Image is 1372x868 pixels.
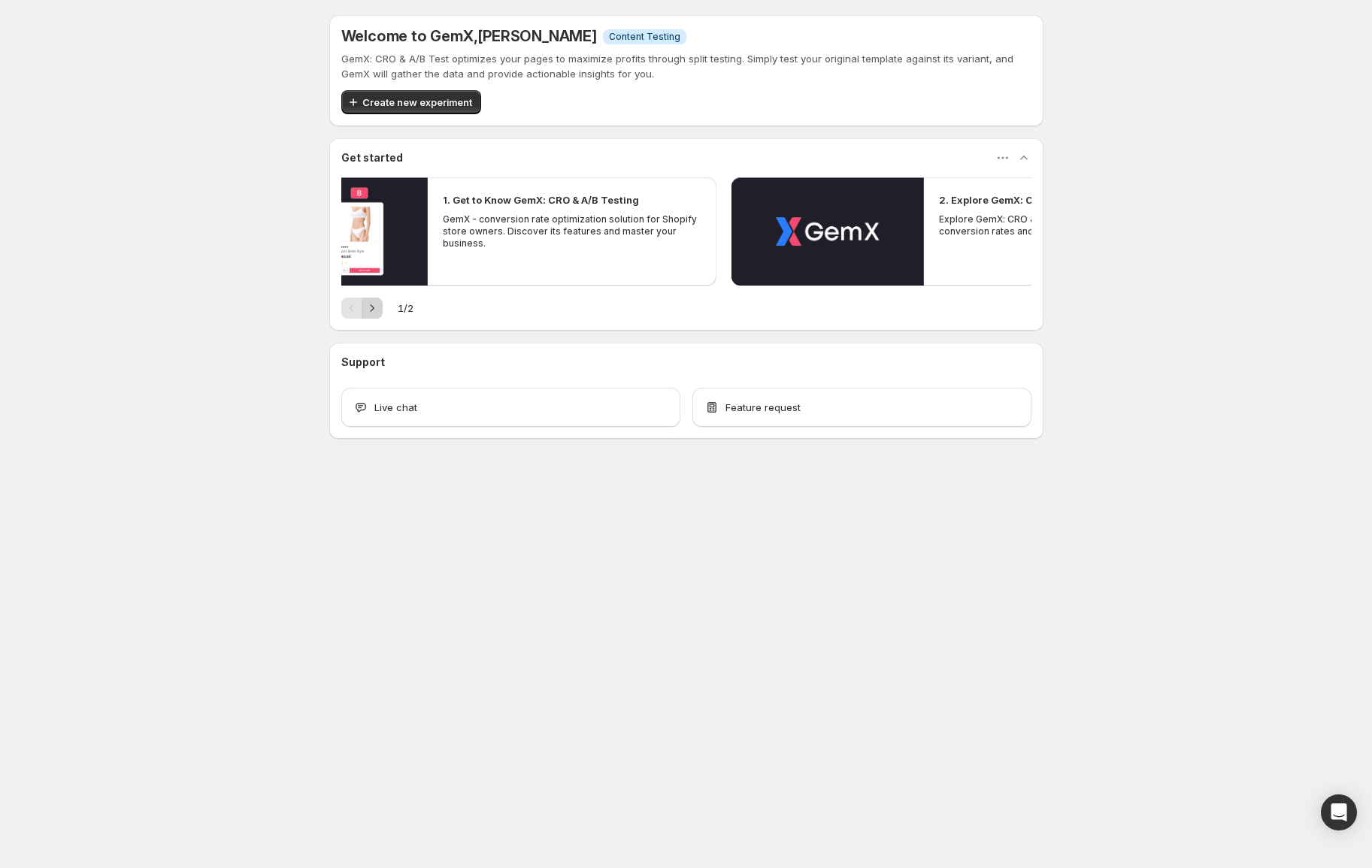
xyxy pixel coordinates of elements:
h3: Get started [341,150,403,165]
span: 1 / 2 [398,301,413,316]
button: Create new experiment [341,90,481,114]
h2: 1. Get to Know GemX: CRO & A/B Testing [443,192,639,207]
nav: Pagination [341,298,383,319]
div: Open Intercom Messenger [1321,794,1357,830]
p: GemX: CRO & A/B Test optimizes your pages to maximize profits through split testing. Simply test ... [341,51,1031,81]
p: Explore GemX: CRO & A/B testing Use Cases to boost conversion rates and drive growth. [939,213,1198,237]
span: , [PERSON_NAME] [474,27,597,45]
span: Content Testing [609,31,680,43]
span: Live chat [374,400,417,415]
button: Next [362,298,383,319]
span: Create new experiment [362,95,472,110]
h5: Welcome to GemX [341,27,597,45]
p: GemX - conversion rate optimization solution for Shopify store owners. Discover its features and ... [443,213,701,250]
span: Feature request [725,400,801,415]
h2: 2. Explore GemX: CRO & A/B Testing Use Cases [939,192,1172,207]
h3: Support [341,355,385,370]
button: Play video [731,177,924,286]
